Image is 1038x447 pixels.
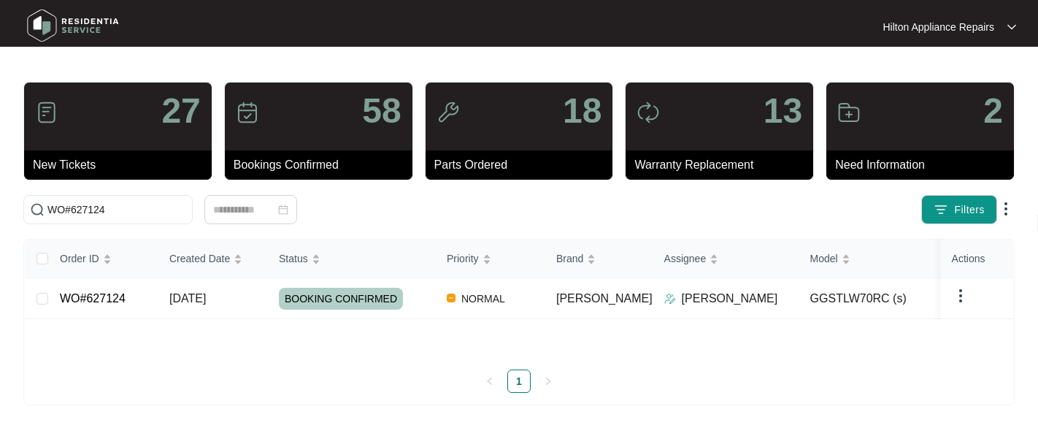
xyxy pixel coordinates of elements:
span: Brand [556,251,583,267]
button: left [478,370,501,393]
th: Priority [435,240,545,278]
th: Brand [545,240,653,278]
p: Warranty Replacement [634,156,813,174]
span: [DATE] [169,292,206,305]
img: icon [35,101,58,124]
th: Order ID [48,240,158,278]
a: 1 [508,370,530,392]
td: GGSTLW70RC (s) [799,278,945,319]
span: NORMAL [455,290,511,307]
span: left [485,377,494,386]
img: icon [637,101,660,124]
a: WO#627124 [60,292,126,305]
span: Order ID [60,251,99,267]
th: Created Date [158,240,267,278]
img: Assigner Icon [664,293,676,305]
button: filter iconFilters [921,195,997,224]
li: Next Page [537,370,560,393]
span: Created Date [169,251,230,267]
p: New Tickets [33,156,212,174]
p: 27 [161,93,200,129]
span: Assignee [664,251,707,267]
li: 1 [507,370,531,393]
span: Status [279,251,308,267]
p: 2 [983,93,1003,129]
span: Priority [447,251,479,267]
span: right [544,377,553,386]
span: Filters [954,202,985,218]
img: icon [437,101,460,124]
p: Bookings Confirmed [234,156,412,174]
img: search-icon [30,202,45,217]
img: dropdown arrow [952,287,969,305]
p: 58 [362,93,401,129]
button: right [537,370,560,393]
th: Status [267,240,435,278]
img: filter icon [934,202,948,217]
img: icon [837,101,861,124]
p: [PERSON_NAME] [682,290,778,307]
img: icon [236,101,259,124]
p: 18 [563,93,601,129]
img: residentia service logo [22,4,124,47]
p: 13 [764,93,802,129]
img: dropdown arrow [997,200,1015,218]
li: Previous Page [478,370,501,393]
span: [PERSON_NAME] [556,292,653,305]
span: Model [810,251,838,267]
th: Assignee [653,240,799,278]
th: Model [799,240,945,278]
p: Parts Ordered [434,156,613,174]
input: Search by Order Id, Assignee Name, Customer Name, Brand and Model [47,202,186,218]
img: dropdown arrow [1007,23,1016,31]
th: Actions [940,240,1013,278]
span: BOOKING CONFIRMED [279,288,403,310]
p: Hilton Appliance Repairs [883,20,994,34]
img: Vercel Logo [447,294,455,302]
p: Need Information [835,156,1014,174]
